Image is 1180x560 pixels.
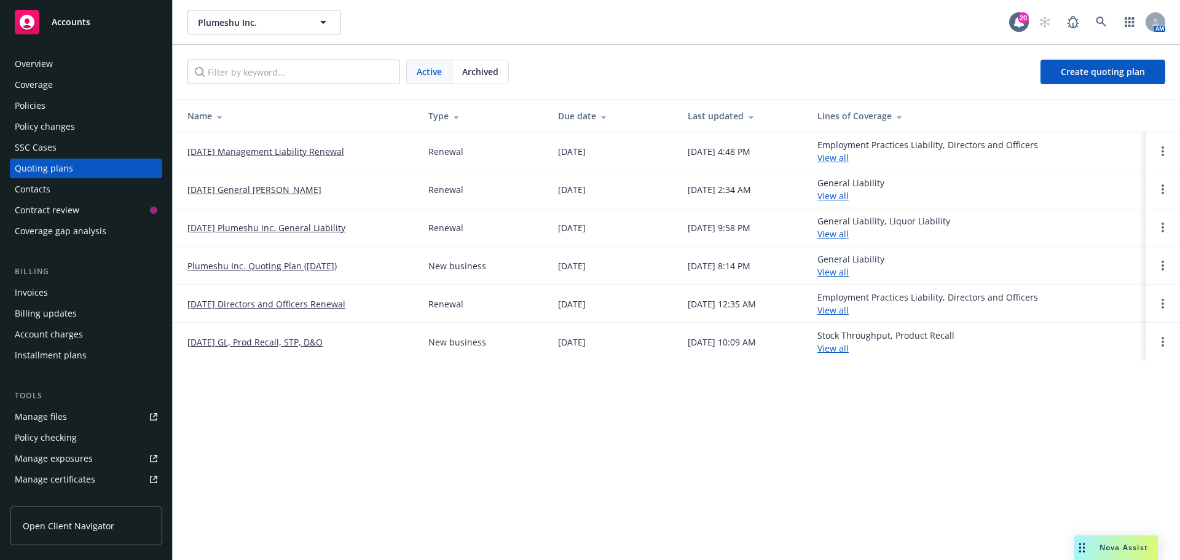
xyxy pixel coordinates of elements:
a: Create quoting plan [1040,60,1165,84]
span: Nova Assist [1099,542,1148,553]
div: Renewal [428,298,463,310]
a: View all [817,190,849,202]
a: [DATE] Plumeshu Inc. General Liability [187,221,345,234]
div: Contacts [15,179,50,199]
div: Due date [558,109,668,122]
div: Employment Practices Liability, Directors and Officers [817,138,1038,164]
div: Renewal [428,221,463,234]
a: View all [817,342,849,354]
a: Quoting plans [10,159,162,178]
a: Contract review [10,200,162,220]
div: [DATE] [558,336,586,349]
a: Accounts [10,5,162,39]
div: General Liability [817,176,884,202]
div: [DATE] [558,183,586,196]
div: 20 [1018,12,1029,23]
a: Manage exposures [10,449,162,468]
div: [DATE] 12:35 AM [688,298,756,310]
a: Plumeshu Inc. Quoting Plan ([DATE]) [187,259,337,272]
span: Accounts [52,17,90,27]
div: Stock Throughput, Product Recall [817,329,954,355]
div: Quoting plans [15,159,73,178]
a: View all [817,228,849,240]
div: Policy changes [15,117,75,136]
div: Contract review [15,200,79,220]
a: Coverage [10,75,162,95]
a: Billing updates [10,304,162,323]
div: Billing updates [15,304,77,323]
div: Billing [10,266,162,278]
div: Manage exposures [15,449,93,468]
a: Open options [1155,258,1170,273]
div: Name [187,109,409,122]
div: Installment plans [15,345,87,365]
a: [DATE] GL, Prod Recall, STP, D&O [187,336,323,349]
div: Drag to move [1074,535,1090,560]
div: Renewal [428,183,463,196]
a: Manage files [10,407,162,427]
a: Account charges [10,325,162,344]
div: [DATE] [558,145,586,158]
div: [DATE] [558,221,586,234]
span: Plumeshu Inc. [198,16,304,29]
a: Open options [1155,182,1170,197]
div: Manage certificates [15,470,95,489]
button: Nova Assist [1074,535,1158,560]
a: Policies [10,96,162,116]
a: View all [817,266,849,278]
a: View all [817,152,849,164]
div: Policy checking [15,428,77,448]
a: Installment plans [10,345,162,365]
span: Active [417,65,442,78]
div: Lines of Coverage [817,109,1136,122]
div: Coverage [15,75,53,95]
a: [DATE] Management Liability Renewal [187,145,344,158]
a: Manage claims [10,491,162,510]
a: [DATE] General [PERSON_NAME] [187,183,321,196]
div: Last updated [688,109,798,122]
div: [DATE] 9:58 PM [688,221,750,234]
div: [DATE] [558,298,586,310]
div: [DATE] 4:48 PM [688,145,750,158]
div: Manage files [15,407,67,427]
a: Open options [1155,334,1170,349]
a: Search [1089,10,1114,34]
div: New business [428,336,486,349]
a: Invoices [10,283,162,302]
a: Manage certificates [10,470,162,489]
button: Plumeshu Inc. [187,10,341,34]
div: Account charges [15,325,83,344]
div: General Liability, Liquor Liability [817,215,950,240]
span: Create quoting plan [1061,66,1145,77]
div: Tools [10,390,162,402]
a: Policy checking [10,428,162,448]
div: Renewal [428,145,463,158]
span: Archived [462,65,498,78]
a: SSC Cases [10,138,162,157]
a: Open options [1155,220,1170,235]
a: Contacts [10,179,162,199]
div: [DATE] [558,259,586,272]
div: Type [428,109,538,122]
a: Overview [10,54,162,74]
a: Switch app [1117,10,1142,34]
a: Policy changes [10,117,162,136]
div: [DATE] 8:14 PM [688,259,750,272]
a: Coverage gap analysis [10,221,162,241]
a: Start snowing [1032,10,1057,34]
div: General Liability [817,253,884,278]
div: Manage claims [15,491,77,510]
input: Filter by keyword... [187,60,400,84]
div: SSC Cases [15,138,57,157]
span: Open Client Navigator [23,519,114,532]
div: [DATE] 2:34 AM [688,183,751,196]
a: Report a Bug [1061,10,1085,34]
a: Open options [1155,296,1170,311]
a: Open options [1155,144,1170,159]
div: Policies [15,96,45,116]
div: Employment Practices Liability, Directors and Officers [817,291,1038,317]
div: Overview [15,54,53,74]
a: [DATE] Directors and Officers Renewal [187,298,345,310]
div: New business [428,259,486,272]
